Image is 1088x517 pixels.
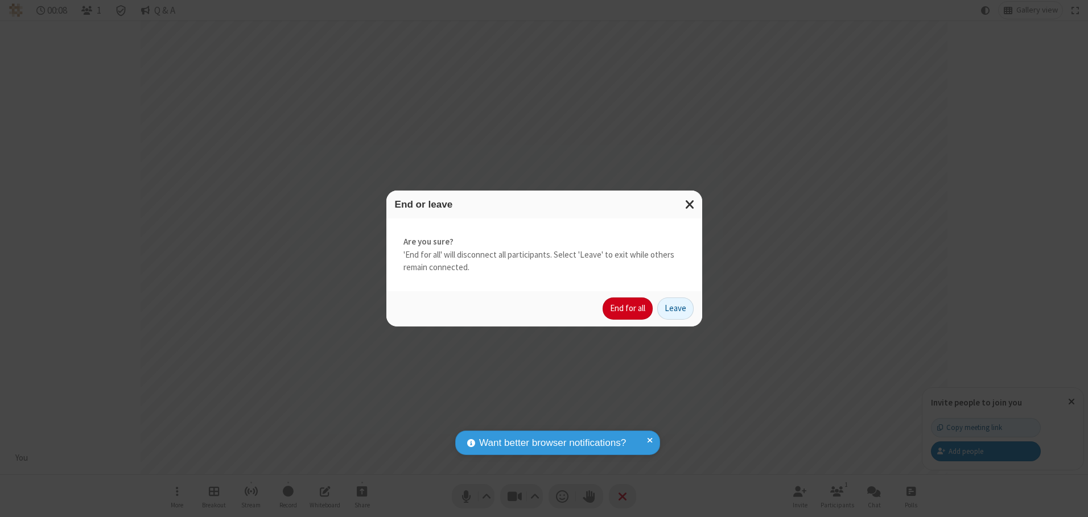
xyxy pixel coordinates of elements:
div: 'End for all' will disconnect all participants. Select 'Leave' to exit while others remain connec... [386,218,702,291]
strong: Are you sure? [403,235,685,249]
button: End for all [603,297,653,320]
button: Close modal [678,191,702,218]
span: Want better browser notifications? [479,436,626,450]
h3: End or leave [395,199,694,210]
button: Leave [657,297,694,320]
